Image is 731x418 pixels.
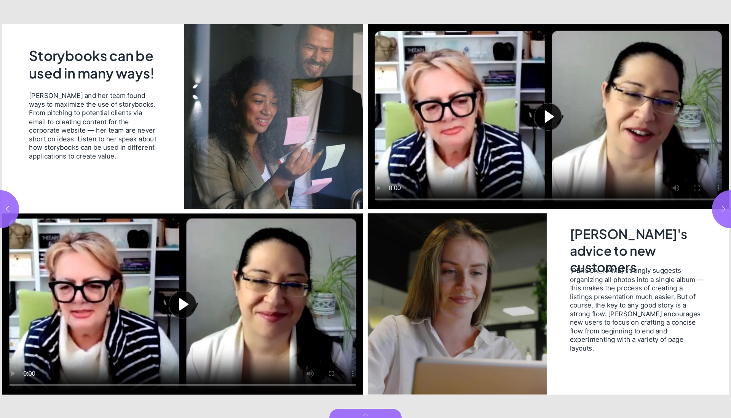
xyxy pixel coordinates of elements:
[29,47,166,84] h2: Storybooks can be used in many ways!
[570,266,704,352] span: [PERSON_NAME] strongly suggests organizing all photos into a single album — this makes the proces...
[29,91,159,160] span: [PERSON_NAME] and her team found ways to maximize the use of storybooks. From pitching to potenti...
[570,226,704,259] h2: [PERSON_NAME]'s advice to new customers
[365,24,731,395] section: Page 7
